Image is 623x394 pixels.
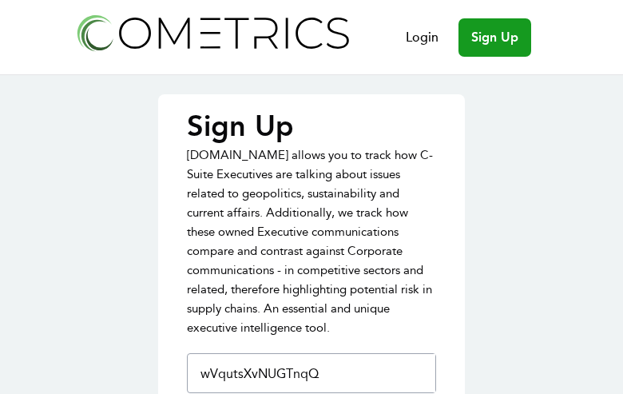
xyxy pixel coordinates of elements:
img: Cometrics logo [73,10,352,55]
input: First Name [194,354,435,392]
a: Login [406,28,438,47]
p: [DOMAIN_NAME] allows you to track how C-Suite Executives are talking about issues related to geop... [187,145,436,337]
a: Sign Up [458,18,531,57]
p: Sign Up [187,110,436,142]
